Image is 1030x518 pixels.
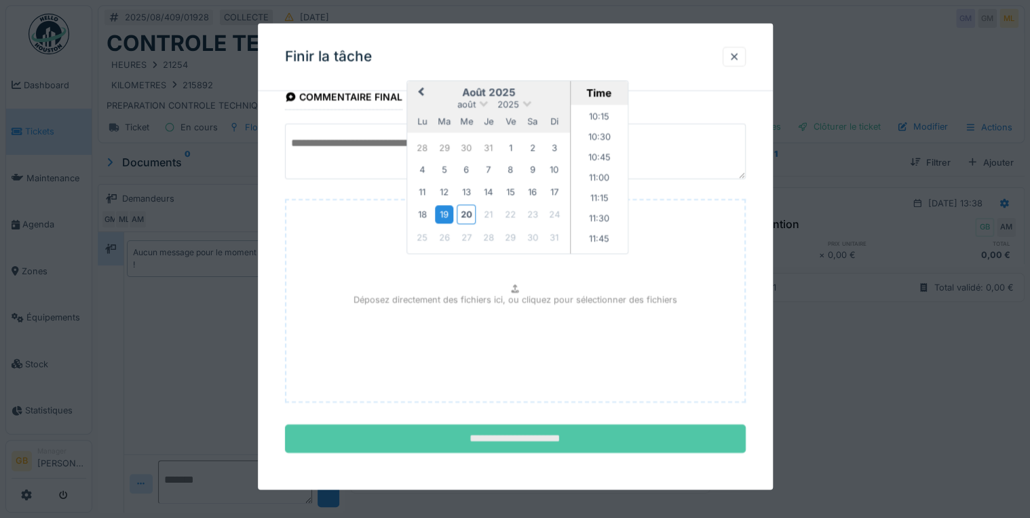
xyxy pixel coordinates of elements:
[435,113,453,131] div: mardi
[479,113,497,131] div: jeudi
[571,129,628,149] li: 10:30
[479,228,497,246] div: Not available jeudi 28 août 2025
[523,138,541,157] div: Choose samedi 2 août 2025
[457,161,476,179] div: Choose mercredi 6 août 2025
[523,183,541,201] div: Choose samedi 16 août 2025
[501,113,520,131] div: vendredi
[501,183,520,201] div: Choose vendredi 15 août 2025
[571,251,628,272] li: 12:00
[523,161,541,179] div: Choose samedi 9 août 2025
[479,161,497,179] div: Choose jeudi 7 août 2025
[413,228,432,246] div: Not available lundi 25 août 2025
[497,100,519,110] span: 2025
[413,161,432,179] div: Choose lundi 4 août 2025
[571,109,628,129] li: 10:15
[413,206,432,224] div: Choose lundi 18 août 2025
[546,206,564,224] div: Not available dimanche 24 août 2025
[457,100,476,110] span: août
[457,205,476,225] div: Choose mercredi 20 août 2025
[479,183,497,201] div: Choose jeudi 14 août 2025
[354,294,677,307] p: Déposez directement des fichiers ici, ou cliquez pour sélectionner des fichiers
[479,206,497,224] div: Not available jeudi 21 août 2025
[457,183,476,201] div: Choose mercredi 13 août 2025
[479,138,497,157] div: Choose jeudi 31 juillet 2025
[413,183,432,201] div: Choose lundi 11 août 2025
[457,113,476,131] div: mercredi
[571,190,628,210] li: 11:15
[546,161,564,179] div: Choose dimanche 10 août 2025
[435,183,453,201] div: Choose mardi 12 août 2025
[411,137,565,248] div: Month août, 2025
[571,170,628,190] li: 11:00
[523,206,541,224] div: Not available samedi 23 août 2025
[285,87,403,110] div: Commentaire final
[407,87,570,99] h2: août 2025
[501,138,520,157] div: Choose vendredi 1 août 2025
[546,138,564,157] div: Choose dimanche 3 août 2025
[501,206,520,224] div: Not available vendredi 22 août 2025
[523,113,541,131] div: samedi
[435,138,453,157] div: Choose mardi 29 juillet 2025
[546,113,564,131] div: dimanche
[574,87,624,100] div: Time
[501,161,520,179] div: Choose vendredi 8 août 2025
[435,161,453,179] div: Choose mardi 5 août 2025
[523,228,541,246] div: Not available samedi 30 août 2025
[571,231,628,251] li: 11:45
[435,206,453,224] div: Choose mardi 19 août 2025
[285,48,372,65] h3: Finir la tâche
[571,105,628,254] ul: Time
[457,228,476,246] div: Not available mercredi 27 août 2025
[501,228,520,246] div: Not available vendredi 29 août 2025
[546,228,564,246] div: Not available dimanche 31 août 2025
[435,228,453,246] div: Not available mardi 26 août 2025
[546,183,564,201] div: Choose dimanche 17 août 2025
[457,138,476,157] div: Choose mercredi 30 juillet 2025
[408,83,430,105] button: Previous Month
[571,210,628,231] li: 11:30
[413,113,432,131] div: lundi
[413,138,432,157] div: Choose lundi 28 juillet 2025
[571,149,628,170] li: 10:45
